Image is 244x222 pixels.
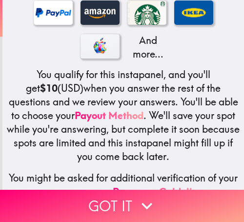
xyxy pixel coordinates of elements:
[40,82,58,94] b: $10
[6,68,240,163] h5: You qualify for this instapanel, and you'll get (USD) when you answer the rest of the questions a...
[6,171,240,199] h5: You might be asked for additional verification of your answers - see our .
[75,109,143,121] a: Payout Method
[113,185,208,198] a: Response Guidelines
[127,34,166,61] p: And more...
